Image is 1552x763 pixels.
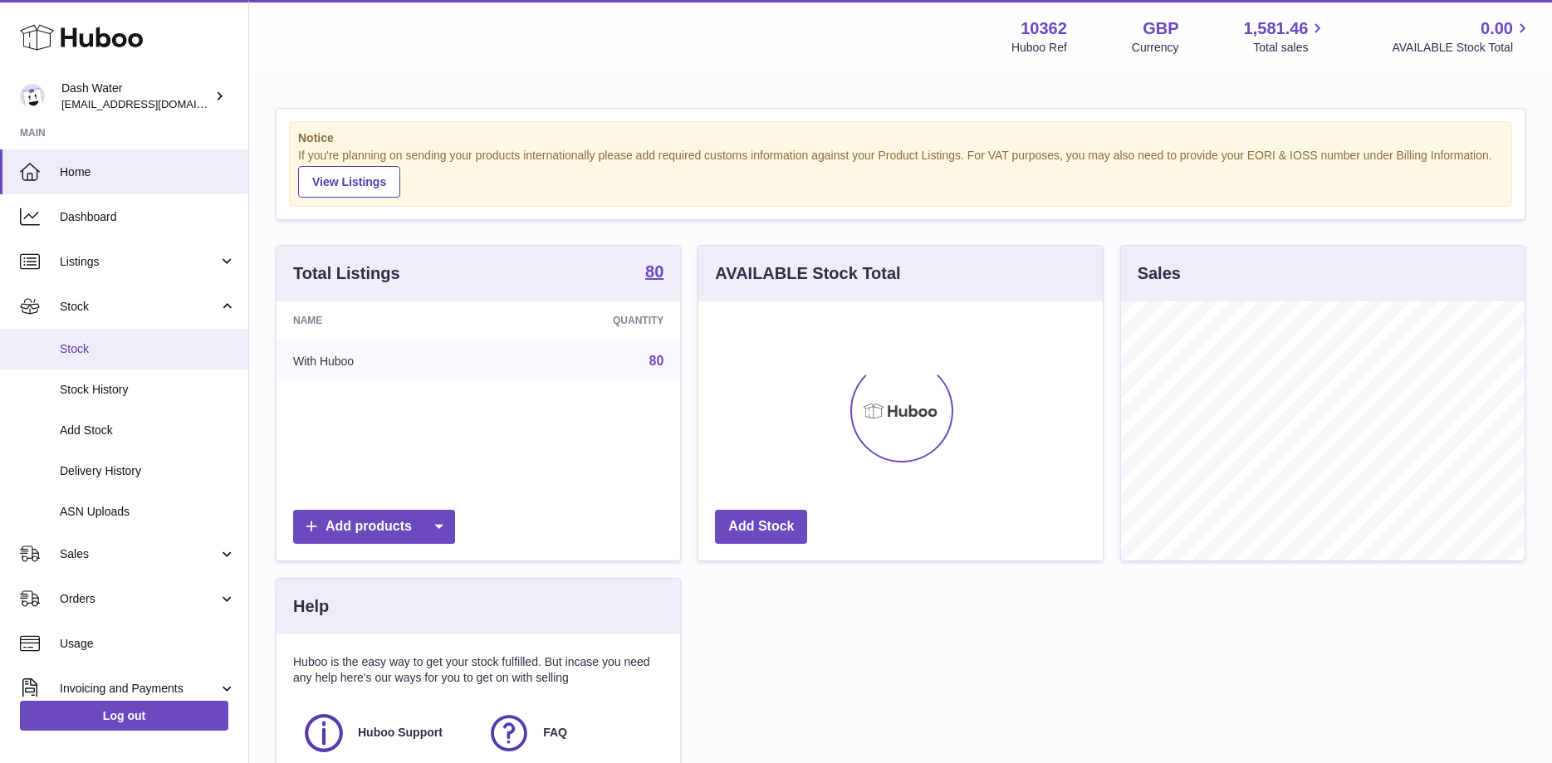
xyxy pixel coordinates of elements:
[715,510,807,544] a: Add Stock
[61,97,244,110] span: [EMAIL_ADDRESS][DOMAIN_NAME]
[1011,40,1067,56] div: Huboo Ref
[487,711,655,756] a: FAQ
[1021,17,1067,40] strong: 10362
[60,209,236,225] span: Dashboard
[298,148,1503,198] div: If you're planning on sending your products internationally please add required customs informati...
[293,510,455,544] a: Add products
[293,262,400,285] h3: Total Listings
[1132,40,1179,56] div: Currency
[60,254,218,270] span: Listings
[293,654,663,686] p: Huboo is the easy way to get your stock fulfilled. But incase you need any help here's our ways f...
[645,263,663,283] a: 80
[1392,40,1532,56] span: AVAILABLE Stock Total
[1481,17,1513,40] span: 0.00
[60,504,236,520] span: ASN Uploads
[60,299,218,315] span: Stock
[1244,17,1328,56] a: 1,581.46 Total sales
[61,81,211,112] div: Dash Water
[60,382,236,398] span: Stock History
[298,166,400,198] a: View Listings
[60,591,218,607] span: Orders
[60,341,236,357] span: Stock
[60,423,236,438] span: Add Stock
[358,725,443,741] span: Huboo Support
[645,263,663,280] strong: 80
[60,546,218,562] span: Sales
[301,711,470,756] a: Huboo Support
[60,164,236,180] span: Home
[20,701,228,731] a: Log out
[543,725,567,741] span: FAQ
[649,354,664,368] a: 80
[490,301,681,340] th: Quantity
[298,130,1503,146] strong: Notice
[60,463,236,479] span: Delivery History
[277,301,490,340] th: Name
[1392,17,1532,56] a: 0.00 AVAILABLE Stock Total
[715,262,900,285] h3: AVAILABLE Stock Total
[1138,262,1181,285] h3: Sales
[60,681,218,697] span: Invoicing and Payments
[1244,17,1309,40] span: 1,581.46
[277,340,490,383] td: With Huboo
[60,636,236,652] span: Usage
[20,84,45,109] img: orders@dash-water.com
[1253,40,1327,56] span: Total sales
[1143,17,1178,40] strong: GBP
[293,595,329,618] h3: Help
